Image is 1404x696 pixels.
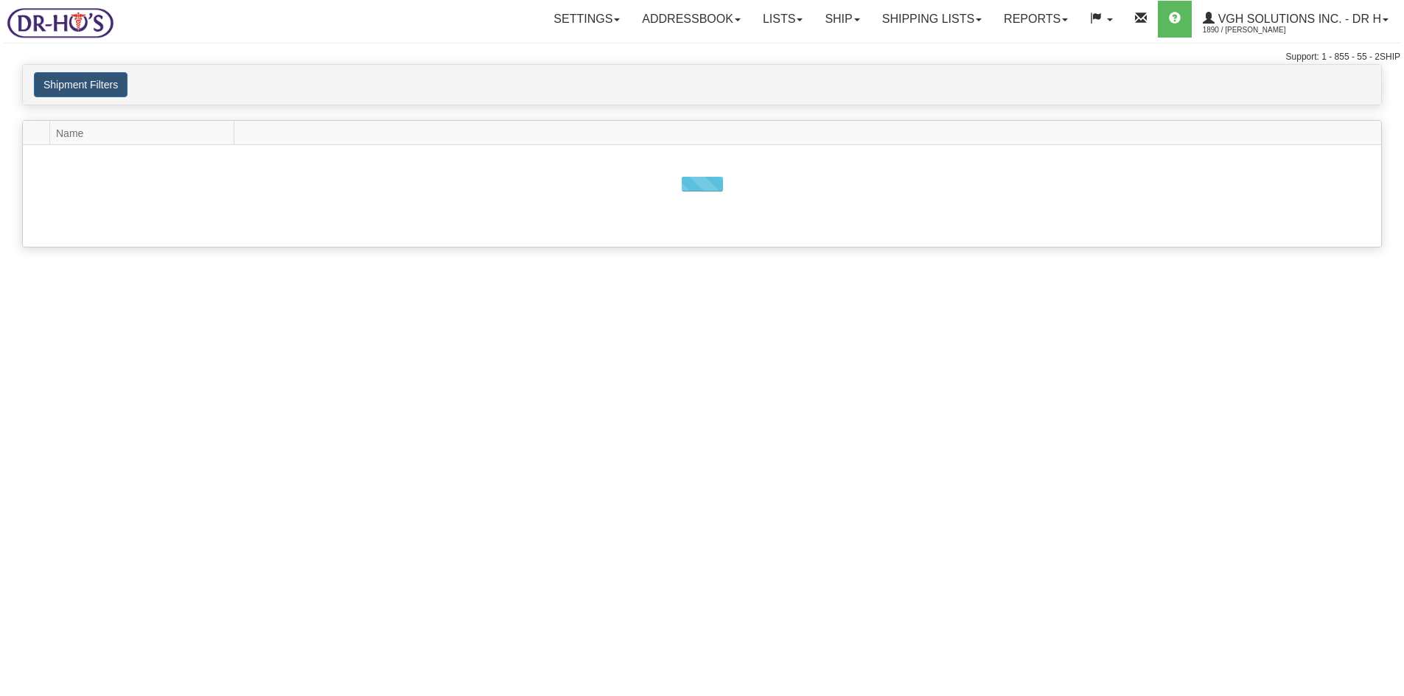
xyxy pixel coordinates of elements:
a: Lists [752,1,814,38]
a: Shipping lists [871,1,993,38]
button: Shipment Filters [34,72,128,97]
div: Support: 1 - 855 - 55 - 2SHIP [4,51,1400,63]
img: logo1890.jpg [4,4,116,41]
a: Settings [542,1,631,38]
a: VGH Solutions Inc. - Dr H 1890 / [PERSON_NAME] [1192,1,1400,38]
span: VGH Solutions Inc. - Dr H [1215,13,1381,25]
a: Reports [993,1,1079,38]
a: Addressbook [631,1,752,38]
span: 1890 / [PERSON_NAME] [1203,23,1313,38]
a: Ship [814,1,870,38]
